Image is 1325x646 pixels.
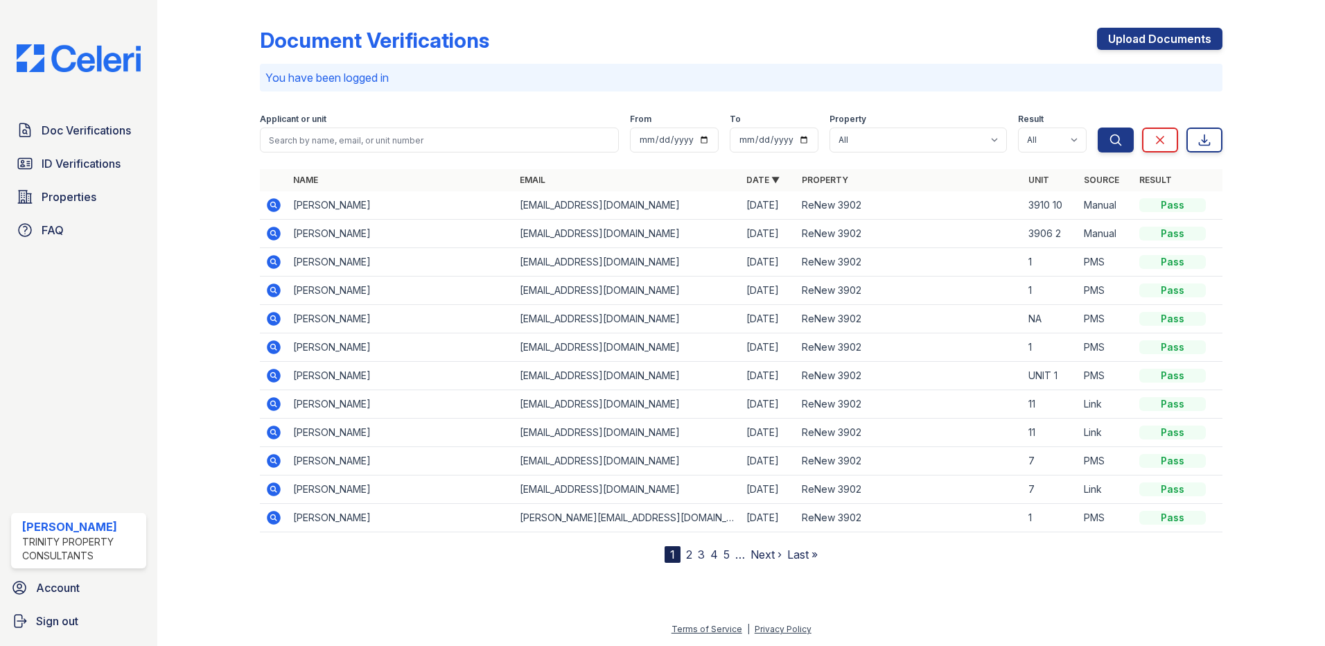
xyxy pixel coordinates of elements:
td: [DATE] [741,305,796,333]
a: 3 [698,548,705,561]
td: ReNew 3902 [796,220,1023,248]
a: Terms of Service [672,624,742,634]
td: ReNew 3902 [796,248,1023,277]
td: [EMAIL_ADDRESS][DOMAIN_NAME] [514,333,741,362]
td: 3910 10 [1023,191,1078,220]
div: [PERSON_NAME] [22,518,141,535]
td: 1 [1023,333,1078,362]
td: [PERSON_NAME] [288,447,514,475]
div: Pass [1139,454,1206,468]
span: FAQ [42,222,64,238]
label: Applicant or unit [260,114,326,125]
td: ReNew 3902 [796,362,1023,390]
td: 11 [1023,390,1078,419]
div: Pass [1139,426,1206,439]
div: Pass [1139,340,1206,354]
td: [DATE] [741,447,796,475]
div: Pass [1139,369,1206,383]
td: ReNew 3902 [796,333,1023,362]
td: PMS [1078,305,1134,333]
td: [DATE] [741,504,796,532]
a: Unit [1028,175,1049,185]
span: Doc Verifications [42,122,131,139]
label: From [630,114,651,125]
td: PMS [1078,277,1134,305]
td: [DATE] [741,277,796,305]
a: 5 [723,548,730,561]
td: [DATE] [741,220,796,248]
a: Name [293,175,318,185]
td: PMS [1078,362,1134,390]
a: Email [520,175,545,185]
a: Sign out [6,607,152,635]
span: Properties [42,189,96,205]
td: [DATE] [741,191,796,220]
input: Search by name, email, or unit number [260,128,619,152]
td: 3906 2 [1023,220,1078,248]
td: [PERSON_NAME] [288,333,514,362]
td: [EMAIL_ADDRESS][DOMAIN_NAME] [514,390,741,419]
a: Next › [751,548,782,561]
td: ReNew 3902 [796,305,1023,333]
a: Doc Verifications [11,116,146,144]
td: PMS [1078,447,1134,475]
a: Property [802,175,848,185]
td: Manual [1078,220,1134,248]
div: 1 [665,546,681,563]
a: Properties [11,183,146,211]
label: Result [1018,114,1044,125]
span: Account [36,579,80,596]
a: Account [6,574,152,602]
div: Pass [1139,511,1206,525]
span: … [735,546,745,563]
td: [EMAIL_ADDRESS][DOMAIN_NAME] [514,191,741,220]
td: ReNew 3902 [796,277,1023,305]
a: ID Verifications [11,150,146,177]
td: [PERSON_NAME] [288,191,514,220]
div: Document Verifications [260,28,489,53]
td: [EMAIL_ADDRESS][DOMAIN_NAME] [514,447,741,475]
td: ReNew 3902 [796,390,1023,419]
span: ID Verifications [42,155,121,172]
td: [PERSON_NAME] [288,220,514,248]
div: Pass [1139,397,1206,411]
td: [EMAIL_ADDRESS][DOMAIN_NAME] [514,305,741,333]
td: ReNew 3902 [796,475,1023,504]
td: PMS [1078,504,1134,532]
td: ReNew 3902 [796,191,1023,220]
td: [PERSON_NAME] [288,419,514,447]
td: [PERSON_NAME] [288,362,514,390]
td: [PERSON_NAME][EMAIL_ADDRESS][DOMAIN_NAME] [514,504,741,532]
a: Source [1084,175,1119,185]
a: FAQ [11,216,146,244]
a: Date ▼ [746,175,780,185]
a: Result [1139,175,1172,185]
td: [PERSON_NAME] [288,475,514,504]
td: Link [1078,390,1134,419]
td: [PERSON_NAME] [288,504,514,532]
td: Manual [1078,191,1134,220]
td: ReNew 3902 [796,419,1023,447]
td: 1 [1023,504,1078,532]
td: [DATE] [741,333,796,362]
td: [DATE] [741,248,796,277]
td: [PERSON_NAME] [288,248,514,277]
img: CE_Logo_Blue-a8612792a0a2168367f1c8372b55b34899dd931a85d93a1a3d3e32e68fde9ad4.png [6,44,152,72]
td: Link [1078,475,1134,504]
td: [DATE] [741,390,796,419]
td: [EMAIL_ADDRESS][DOMAIN_NAME] [514,419,741,447]
td: [PERSON_NAME] [288,277,514,305]
td: [EMAIL_ADDRESS][DOMAIN_NAME] [514,277,741,305]
td: ReNew 3902 [796,504,1023,532]
td: [DATE] [741,475,796,504]
td: [DATE] [741,362,796,390]
div: Trinity Property Consultants [22,535,141,563]
td: PMS [1078,248,1134,277]
div: Pass [1139,198,1206,212]
td: ReNew 3902 [796,447,1023,475]
td: [EMAIL_ADDRESS][DOMAIN_NAME] [514,220,741,248]
p: You have been logged in [265,69,1217,86]
td: PMS [1078,333,1134,362]
td: 1 [1023,277,1078,305]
